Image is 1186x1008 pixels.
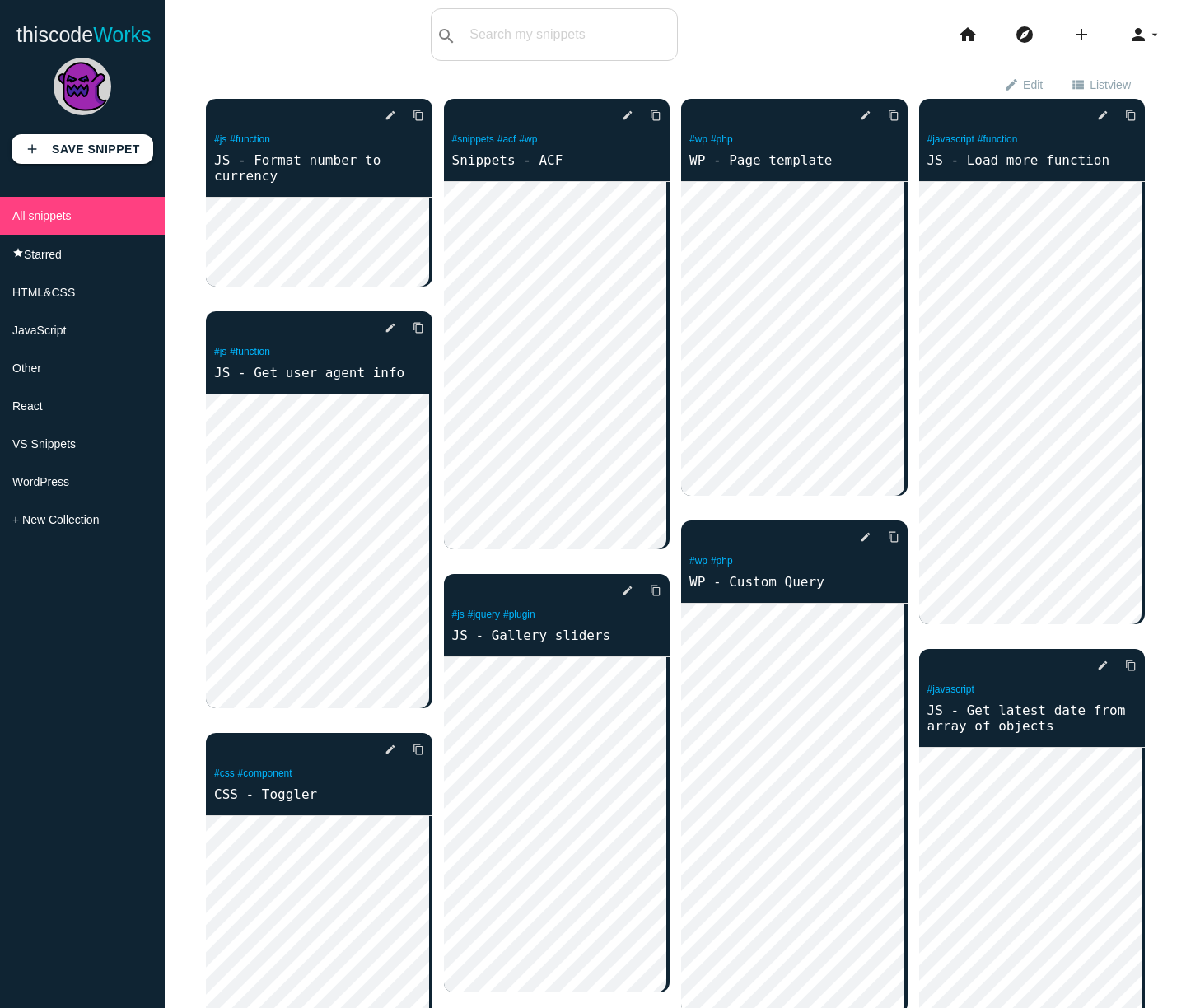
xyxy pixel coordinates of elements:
a: #function [230,346,270,357]
i: search [437,10,456,63]
a: #js [452,609,465,620]
i: add [25,134,40,164]
a: thiscodeWorks [16,8,152,61]
a: edit [609,100,633,130]
a: addSave Snippet [12,134,153,164]
a: view_listListview [1057,69,1145,99]
i: add [1072,8,1091,61]
span: WordPress [12,475,69,488]
a: WP - Page template [681,151,908,170]
i: content_copy [1125,100,1137,130]
a: JS - Load more function [919,151,1146,170]
a: #wp [689,555,707,567]
i: edit [860,522,871,552]
i: star [12,247,24,259]
a: JS - Format number to currency [206,151,432,185]
a: #php [711,133,733,145]
i: content_copy [650,100,661,130]
a: Copy to Clipboard [875,100,899,130]
a: #function [978,133,1018,145]
a: edit [371,313,396,343]
span: VS Snippets [12,437,76,450]
a: Copy to Clipboard [399,100,424,130]
img: ghost-scary.png [54,58,111,115]
i: edit [1004,70,1019,98]
a: WP - Custom Query [681,572,908,591]
a: editEdit [990,69,1057,99]
a: Snippets - ACF [444,151,670,170]
a: Copy to Clipboard [1112,100,1137,130]
a: #plugin [503,609,535,620]
a: edit [371,735,396,764]
a: Copy to Clipboard [1112,651,1137,680]
span: Works [93,23,151,46]
a: edit [1084,651,1109,680]
a: #wp [519,133,537,145]
span: All snippets [12,209,72,222]
i: arrow_drop_down [1148,8,1161,61]
i: content_copy [413,735,424,764]
i: edit [622,576,633,605]
a: edit [371,100,396,130]
span: List [1090,70,1131,98]
a: #acf [497,133,516,145]
i: content_copy [1125,651,1137,680]
a: CSS - Toggler [206,785,432,804]
i: person [1128,8,1148,61]
a: JS - Get user agent info [206,363,432,382]
a: Copy to Clipboard [875,522,899,552]
i: edit [1097,651,1109,680]
input: Search my snippets [461,17,677,52]
i: edit [622,100,633,130]
span: React [12,399,43,413]
a: #javascript [927,133,974,145]
a: edit [847,100,871,130]
a: #jquery [468,609,500,620]
span: view [1108,78,1131,91]
a: #component [238,768,292,779]
a: #function [230,133,270,145]
button: search [432,9,461,60]
a: #javascript [927,684,974,695]
a: #js [214,346,226,357]
a: #php [711,555,733,567]
a: edit [1084,100,1109,130]
i: home [958,8,978,61]
span: Other [12,362,41,375]
span: JavaScript [12,324,66,337]
b: Save Snippet [52,142,140,156]
a: Copy to Clipboard [637,576,661,605]
a: #js [214,133,226,145]
i: content_copy [413,100,424,130]
i: content_copy [888,100,899,130]
a: #wp [689,133,707,145]
i: content_copy [888,522,899,552]
i: content_copy [413,313,424,343]
i: explore [1015,8,1034,61]
a: JS - Gallery sliders [444,626,670,645]
a: Copy to Clipboard [637,100,661,130]
i: edit [385,100,396,130]
i: view_list [1071,70,1086,98]
a: Copy to Clipboard [399,735,424,764]
a: JS - Get latest date from array of objects [919,701,1146,735]
span: Edit [1023,70,1043,98]
i: edit [385,313,396,343]
span: + New Collection [12,513,99,526]
a: Copy to Clipboard [399,313,424,343]
a: #snippets [452,133,494,145]
span: Starred [24,248,62,261]
a: edit [847,522,871,552]
span: HTML&CSS [12,286,75,299]
i: edit [1097,100,1109,130]
a: edit [609,576,633,605]
i: edit [860,100,871,130]
i: content_copy [650,576,661,605]
a: #css [214,768,235,779]
i: edit [385,735,396,764]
